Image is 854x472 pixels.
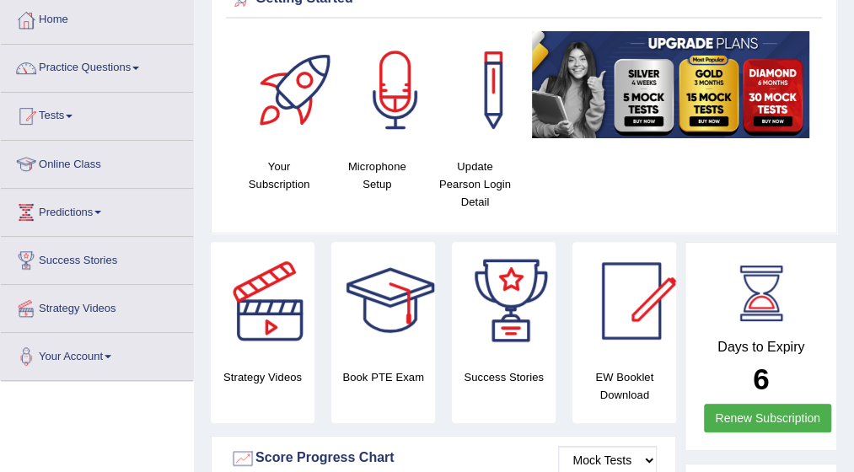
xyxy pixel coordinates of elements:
[1,333,193,375] a: Your Account
[230,446,657,471] div: Score Progress Chart
[753,362,769,395] b: 6
[211,368,314,386] h4: Strategy Videos
[1,285,193,327] a: Strategy Videos
[239,158,320,193] h4: Your Subscription
[572,368,676,404] h4: EW Booklet Download
[434,158,515,211] h4: Update Pearson Login Detail
[1,141,193,183] a: Online Class
[532,31,809,138] img: small5.jpg
[704,340,818,355] h4: Days to Expiry
[1,189,193,231] a: Predictions
[1,93,193,135] a: Tests
[331,368,435,386] h4: Book PTE Exam
[336,158,417,193] h4: Microphone Setup
[1,237,193,279] a: Success Stories
[452,368,556,386] h4: Success Stories
[1,45,193,87] a: Practice Questions
[704,404,831,432] a: Renew Subscription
